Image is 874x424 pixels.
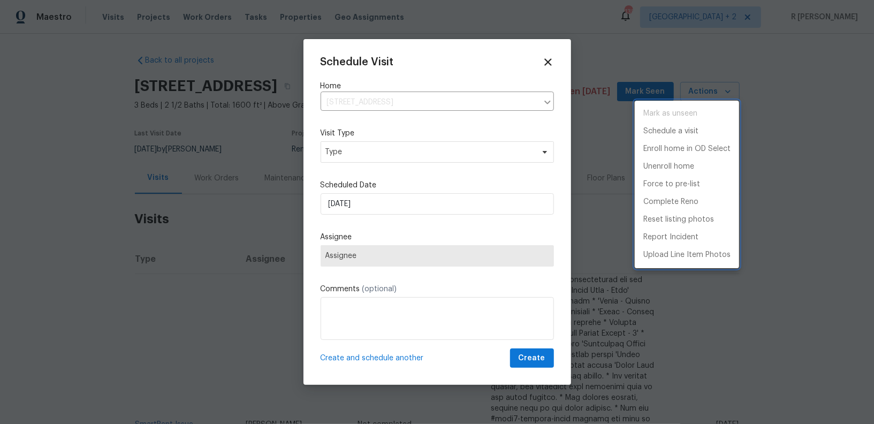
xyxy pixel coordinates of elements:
[643,249,731,261] p: Upload Line Item Photos
[643,232,698,243] p: Report Incident
[643,214,714,225] p: Reset listing photos
[643,161,694,172] p: Unenroll home
[643,179,700,190] p: Force to pre-list
[643,143,731,155] p: Enroll home in OD Select
[643,126,698,137] p: Schedule a visit
[643,196,698,208] p: Complete Reno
